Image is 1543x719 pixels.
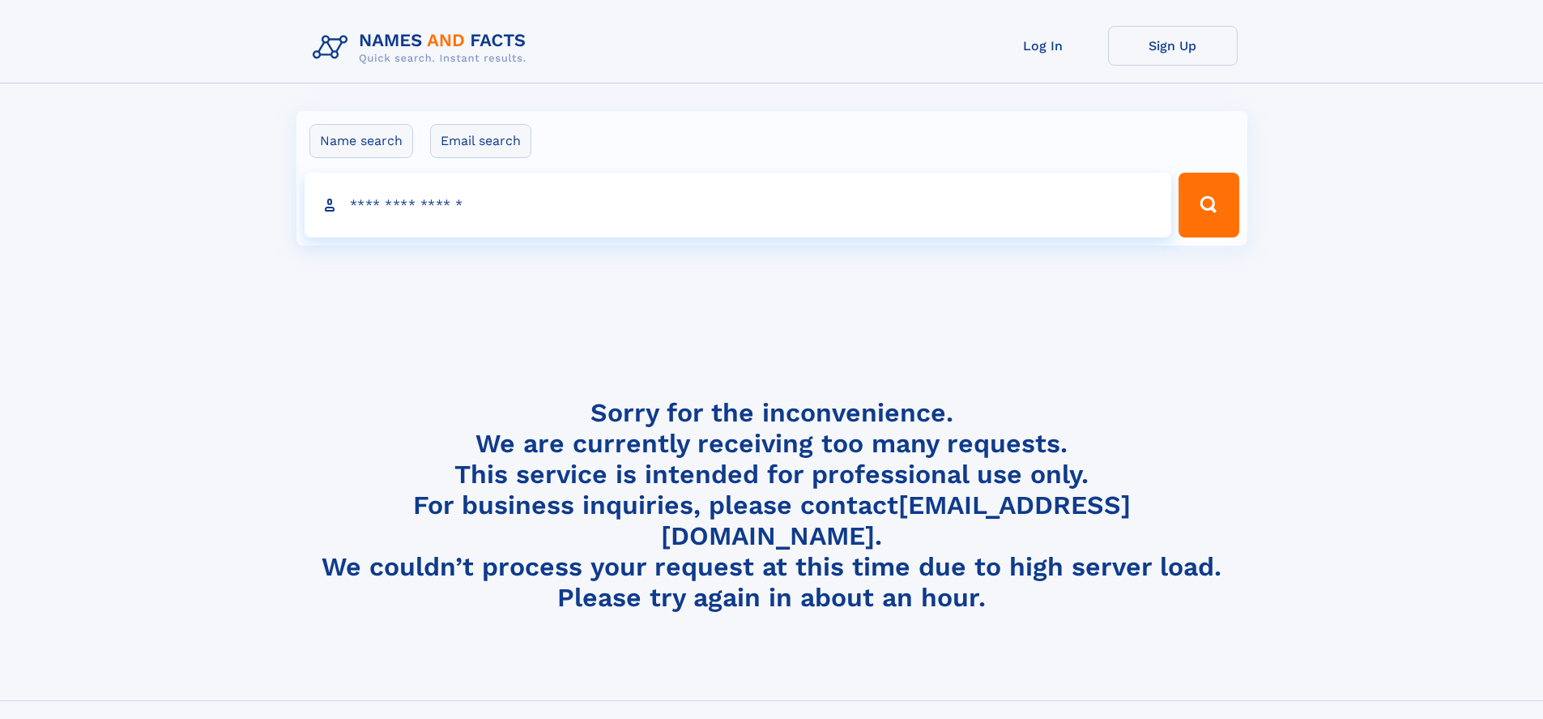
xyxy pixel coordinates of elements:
[978,26,1108,66] a: Log In
[1179,173,1238,238] button: Search Button
[661,490,1131,551] a: [EMAIL_ADDRESS][DOMAIN_NAME]
[305,173,1172,238] input: search input
[1108,26,1238,66] a: Sign Up
[306,397,1238,614] h4: Sorry for the inconvenience. We are currently receiving too many requests. This service is intend...
[430,124,531,158] label: Email search
[306,26,539,70] img: Logo Names and Facts
[309,124,413,158] label: Name search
